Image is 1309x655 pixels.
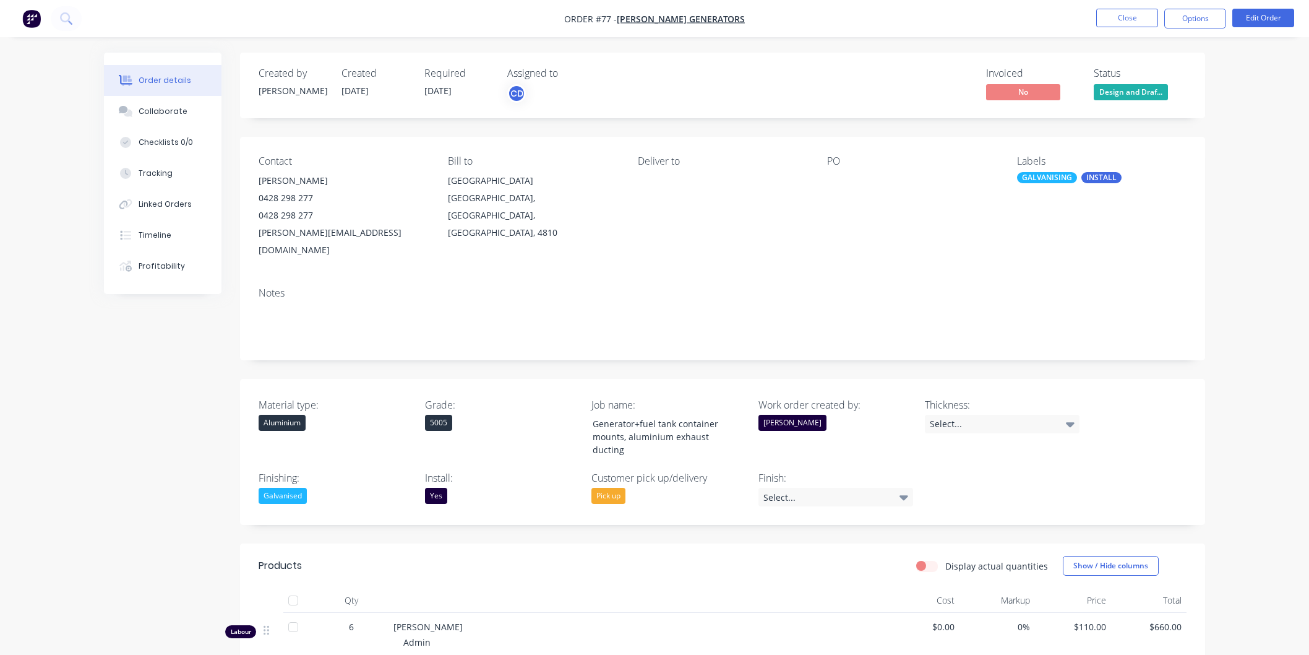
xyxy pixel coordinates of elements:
button: CD [507,84,526,103]
span: 0% [964,620,1031,633]
span: $0.00 [888,620,955,633]
button: Collaborate [104,96,221,127]
div: 5005 [425,415,452,431]
div: Checklists 0/0 [139,137,193,148]
div: Order details [139,75,191,86]
button: Options [1164,9,1226,28]
div: [PERSON_NAME] [758,415,826,431]
span: $110.00 [1040,620,1106,633]
div: Products [259,558,302,573]
div: Total [1111,588,1187,613]
div: Notes [259,287,1187,299]
iframe: Intercom live chat [1267,613,1297,643]
span: [PERSON_NAME] [393,621,463,633]
div: Deliver to [638,155,807,167]
label: Install: [425,471,580,485]
span: $660.00 [1116,620,1182,633]
div: Pick up [591,488,625,504]
button: Close [1096,9,1158,27]
div: PO [827,155,997,167]
button: Timeline [104,220,221,251]
button: Show / Hide columns [1063,556,1159,576]
button: Checklists 0/0 [104,127,221,158]
label: Display actual quantities [945,560,1048,573]
label: Finish: [758,471,913,485]
div: [PERSON_NAME] [259,84,327,97]
button: Profitability [104,251,221,282]
span: Admin [403,636,431,648]
div: Cost [883,588,959,613]
span: 6 [349,620,354,633]
div: [PERSON_NAME] [259,172,428,189]
div: GALVANISING [1017,172,1077,183]
div: Collaborate [139,106,187,117]
button: Tracking [104,158,221,189]
label: Thickness: [925,397,1079,412]
div: Required [424,67,492,79]
a: [PERSON_NAME] generators [617,13,745,25]
div: 0428 298 277 [259,189,428,207]
div: Galvanised [259,488,307,504]
div: Generator+fuel tank container mounts, aluminium exhaust ducting [583,415,737,459]
div: Created [341,67,410,79]
label: Material type: [259,397,413,412]
div: Invoiced [986,67,1079,79]
div: Yes [425,488,447,504]
div: Profitability [139,261,185,272]
div: Bill to [448,155,617,167]
button: Design and Draf... [1094,84,1168,103]
span: No [986,84,1060,100]
div: Price [1035,588,1111,613]
div: [GEOGRAPHIC_DATA], [GEOGRAPHIC_DATA], [GEOGRAPHIC_DATA], 4810 [448,189,617,241]
div: Select... [758,488,913,506]
span: [DATE] [424,85,452,97]
div: Assigned to [507,67,631,79]
div: Contact [259,155,428,167]
div: Created by [259,67,327,79]
div: Labels [1017,155,1187,167]
span: [DATE] [341,85,369,97]
div: [PERSON_NAME]0428 298 2770428 298 277[PERSON_NAME][EMAIL_ADDRESS][DOMAIN_NAME] [259,172,428,259]
label: Grade: [425,397,580,412]
button: Linked Orders [104,189,221,220]
img: Factory [22,9,41,28]
span: Order #77 - [564,13,617,25]
div: Labour [225,625,256,638]
label: Work order created by: [758,397,913,412]
div: [GEOGRAPHIC_DATA] [448,172,617,189]
div: [GEOGRAPHIC_DATA][GEOGRAPHIC_DATA], [GEOGRAPHIC_DATA], [GEOGRAPHIC_DATA], 4810 [448,172,617,241]
div: Tracking [139,168,173,179]
div: Aluminium [259,415,306,431]
div: Qty [314,588,388,613]
div: 0428 298 277 [259,207,428,224]
label: Job name: [591,397,746,412]
label: Finishing: [259,471,413,485]
div: Select... [925,415,1079,433]
div: Markup [959,588,1036,613]
div: Timeline [139,230,171,241]
div: Linked Orders [139,199,192,210]
div: INSTALL [1081,172,1122,183]
span: Design and Draf... [1094,84,1168,100]
label: Customer pick up/delivery [591,471,746,485]
div: Status [1094,67,1187,79]
div: [PERSON_NAME][EMAIL_ADDRESS][DOMAIN_NAME] [259,224,428,259]
button: Edit Order [1232,9,1294,27]
button: Order details [104,65,221,96]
